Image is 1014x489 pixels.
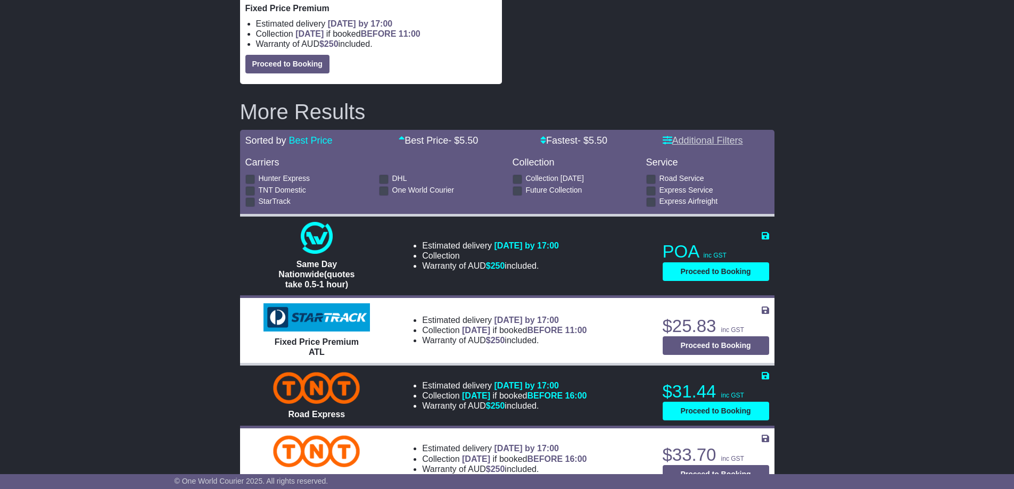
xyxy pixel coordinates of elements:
span: if booked [462,391,587,400]
li: Warranty of AUD included. [422,261,559,271]
li: Warranty of AUD included. [422,335,587,345]
a: Best Price- $5.50 [399,135,478,146]
span: $ [319,39,339,48]
span: if booked [462,326,587,335]
span: 250 [491,336,505,345]
button: Proceed to Booking [663,336,769,355]
li: Warranty of AUD included. [256,39,497,49]
span: $ [486,401,505,410]
li: Collection [422,251,559,261]
li: Collection [256,29,497,39]
span: Same Day Nationwide(quotes take 0.5-1 hour) [278,260,355,289]
span: inc GST [704,252,727,259]
span: BEFORE [527,454,563,463]
span: BEFORE [361,29,397,38]
p: $25.83 [663,316,769,337]
span: BEFORE [527,391,563,400]
span: 16:00 [565,391,587,400]
li: Estimated delivery [256,19,497,29]
span: [DATE] by 17:00 [494,381,559,390]
div: Service [646,157,769,169]
span: Hunter Express [259,174,310,183]
li: Estimated delivery [422,380,587,391]
span: Overnight Express [279,473,355,482]
p: $31.44 [663,381,769,402]
li: Warranty of AUD included. [422,464,587,474]
span: Express Airfreight [659,197,718,206]
p: $33.70 [663,444,769,466]
span: [DATE] [462,326,490,335]
span: TNT Domestic [259,186,306,195]
span: 11:00 [399,29,421,38]
span: [DATE] by 17:00 [494,316,559,325]
li: Collection [422,454,587,464]
span: [DATE] [462,454,490,463]
span: if booked [295,29,420,38]
span: One World Courier [392,186,454,195]
p: POA [663,241,769,262]
span: 250 [491,465,505,474]
span: Fixed Price Premium ATL [275,337,359,357]
li: Estimated delivery [422,315,587,325]
span: [DATE] by 17:00 [494,444,559,453]
li: Warranty of AUD included. [422,401,587,411]
span: 5.50 [589,135,607,146]
span: inc GST [721,392,744,399]
span: 250 [491,261,505,270]
span: © One World Courier 2025. All rights reserved. [175,477,328,485]
li: Estimated delivery [422,241,559,251]
span: Express Service [659,186,713,195]
span: StarTrack [259,197,291,206]
span: [DATE] by 17:00 [494,241,559,250]
img: StarTrack: Fixed Price Premium ATL [263,303,370,332]
li: Collection [422,391,587,401]
span: $ [486,465,505,474]
label: Collection [DATE] [526,174,584,183]
span: 250 [324,39,339,48]
span: - $ [448,135,478,146]
span: [DATE] [462,391,490,400]
span: - $ [578,135,607,146]
label: Future Collection [526,186,582,195]
button: Proceed to Booking [663,465,769,484]
button: Proceed to Booking [245,55,329,73]
span: BEFORE [527,326,563,335]
img: TNT Domestic: Road Express [273,372,360,404]
p: Fixed Price Premium [245,3,497,13]
div: Collection [513,157,636,169]
a: Fastest- $5.50 [540,135,607,146]
img: One World Courier: Same Day Nationwide(quotes take 0.5-1 hour) [301,222,333,254]
span: $ [486,336,505,345]
span: 5.50 [459,135,478,146]
span: [DATE] [295,29,324,38]
button: Proceed to Booking [663,402,769,420]
button: Proceed to Booking [663,262,769,281]
span: $ [486,261,505,270]
span: DHL [392,174,407,183]
div: Carriers [245,157,502,169]
span: inc GST [721,326,744,334]
span: 250 [491,401,505,410]
a: Best Price [289,135,333,146]
span: Road Express [288,410,345,419]
span: 16:00 [565,454,587,463]
span: if booked [462,454,587,463]
li: Collection [422,325,587,335]
span: inc GST [721,455,744,462]
span: Sorted by [245,135,286,146]
a: Additional Filters [663,135,743,146]
h2: More Results [240,100,774,123]
img: TNT Domestic: Overnight Express [273,435,360,467]
span: 11:00 [565,326,587,335]
li: Estimated delivery [422,443,587,453]
span: Road Service [659,174,704,183]
span: [DATE] by 17:00 [328,19,393,28]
